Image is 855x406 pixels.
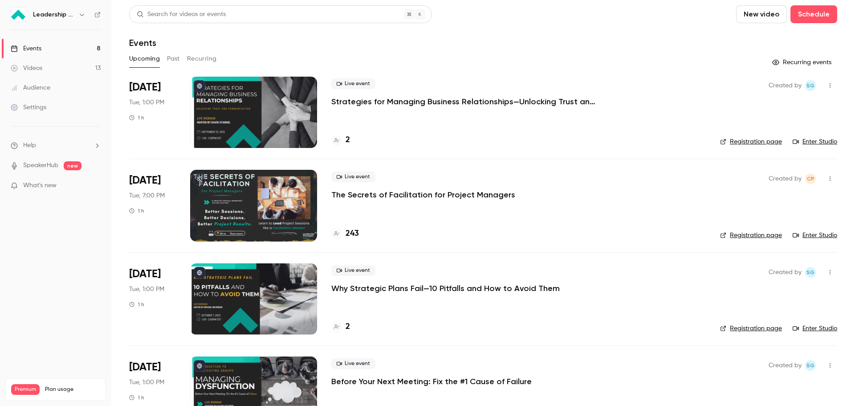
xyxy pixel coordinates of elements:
span: Chyenne Pastrana [805,173,816,184]
span: Tue, 1:00 PM [129,98,164,107]
div: Videos [11,64,42,73]
img: Leadership Strategies - 2025 Webinars [11,8,25,22]
span: [DATE] [129,173,161,188]
div: 1 h [129,301,144,308]
span: Created by [769,360,802,371]
li: help-dropdown-opener [11,141,101,150]
span: Tue, 1:00 PM [129,378,164,387]
span: Created by [769,80,802,91]
h4: 243 [346,228,359,240]
button: Recurring events [768,55,837,70]
a: 2 [331,321,350,333]
div: Search for videos or events [137,10,226,19]
span: SG [806,267,814,278]
h6: Leadership Strategies - 2025 Webinars [33,10,75,19]
a: 2 [331,134,350,146]
span: Live event [331,172,375,182]
div: Audience [11,83,50,92]
h4: 2 [346,134,350,146]
a: Before Your Next Meeting: Fix the #1 Cause of Failure [331,376,532,387]
span: Help [23,141,36,150]
button: Upcoming [129,52,160,66]
a: Registration page [720,137,782,146]
span: SG [806,80,814,91]
button: Schedule [790,5,837,23]
span: Shay Gant [805,360,816,371]
a: Registration page [720,231,782,240]
div: Settings [11,103,46,112]
div: Sep 30 Tue, 7:00 PM (America/New York) [129,170,176,241]
span: Shay Gant [805,80,816,91]
span: Plan usage [45,386,100,393]
a: Why Strategic Plans Fail—10 Pitfalls and How to Avoid Them [331,283,560,294]
span: [DATE] [129,80,161,94]
span: [DATE] [129,360,161,374]
a: The Secrets of Facilitation for Project Managers [331,189,515,200]
a: SpeakerHub [23,161,58,170]
div: 1 h [129,394,144,401]
span: Created by [769,173,802,184]
iframe: Noticeable Trigger [90,182,101,190]
span: CP [807,173,814,184]
a: Enter Studio [793,231,837,240]
a: 243 [331,228,359,240]
span: new [64,161,81,170]
span: Created by [769,267,802,278]
span: SG [806,360,814,371]
div: Sep 23 Tue, 1:00 PM (America/New York) [129,77,176,148]
span: [DATE] [129,267,161,281]
span: Live event [331,358,375,369]
span: Live event [331,265,375,276]
button: Past [167,52,180,66]
span: Shay Gant [805,267,816,278]
div: 1 h [129,114,144,121]
span: What's new [23,181,57,190]
div: 1 h [129,207,144,214]
h1: Events [129,37,156,48]
button: New video [736,5,787,23]
button: Recurring [187,52,217,66]
a: Enter Studio [793,324,837,333]
h4: 2 [346,321,350,333]
span: Tue, 7:00 PM [129,191,165,200]
span: Premium [11,384,40,395]
span: Tue, 1:00 PM [129,285,164,294]
a: Strategies for Managing Business Relationships—Unlocking Trust and Communication [331,96,598,107]
div: Oct 7 Tue, 1:00 PM (America/New York) [129,263,176,335]
div: Events [11,44,41,53]
span: Live event [331,78,375,89]
a: Registration page [720,324,782,333]
a: Enter Studio [793,137,837,146]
